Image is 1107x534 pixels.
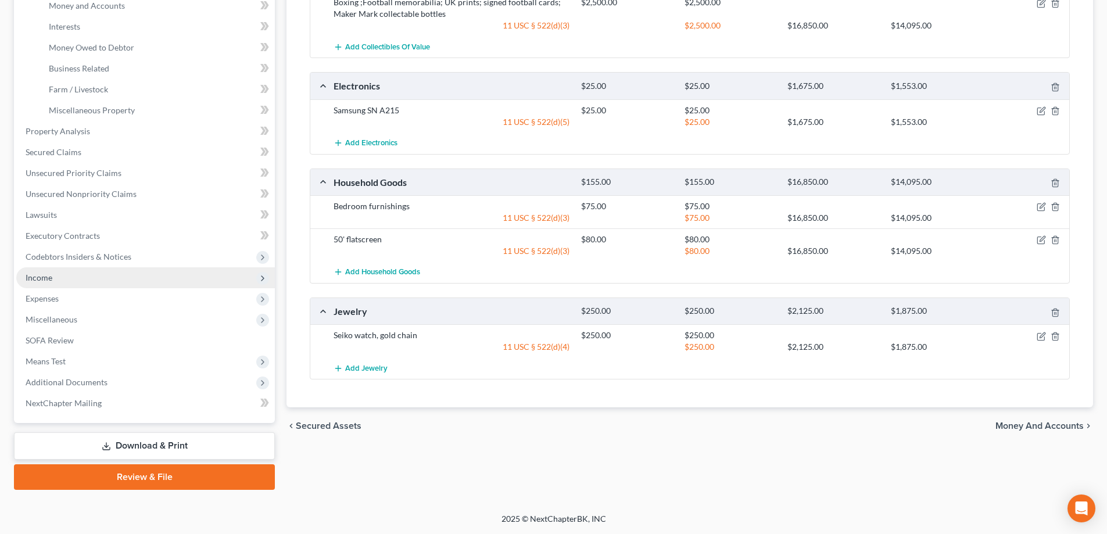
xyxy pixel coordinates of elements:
[49,42,134,52] span: Money Owed to Debtor
[14,432,275,460] a: Download & Print
[328,245,575,257] div: 11 USC § 522(d)(3)
[328,329,575,341] div: Seiko watch, gold chain
[40,58,275,79] a: Business Related
[575,306,678,317] div: $250.00
[885,81,988,92] div: $1,553.00
[49,1,125,10] span: Money and Accounts
[679,116,782,128] div: $25.00
[14,464,275,490] a: Review & File
[575,81,678,92] div: $25.00
[16,163,275,184] a: Unsecured Priority Claims
[328,234,575,245] div: 50' flatscreen
[345,268,420,277] span: Add Household Goods
[1067,494,1095,522] div: Open Intercom Messenger
[782,306,884,317] div: $2,125.00
[16,393,275,414] a: NextChapter Mailing
[679,105,782,116] div: $25.00
[16,121,275,142] a: Property Analysis
[26,293,59,303] span: Expenses
[16,225,275,246] a: Executory Contracts
[40,100,275,121] a: Miscellaneous Property
[782,81,884,92] div: $1,675.00
[296,421,361,431] span: Secured Assets
[345,138,397,148] span: Add Electronics
[26,168,121,178] span: Unsecured Priority Claims
[679,234,782,245] div: $80.00
[782,20,884,31] div: $16,850.00
[286,421,361,431] button: chevron_left Secured Assets
[679,81,782,92] div: $25.00
[16,142,275,163] a: Secured Claims
[40,16,275,37] a: Interests
[782,245,884,257] div: $16,850.00
[575,329,678,341] div: $250.00
[575,177,678,188] div: $155.00
[26,189,137,199] span: Unsecured Nonpriority Claims
[26,147,81,157] span: Secured Claims
[16,330,275,351] a: SOFA Review
[334,357,388,379] button: Add Jewelry
[679,200,782,212] div: $75.00
[679,177,782,188] div: $155.00
[679,329,782,341] div: $250.00
[328,200,575,212] div: Bedroom furnishings
[26,210,57,220] span: Lawsuits
[26,398,102,408] span: NextChapter Mailing
[16,205,275,225] a: Lawsuits
[26,314,77,324] span: Miscellaneous
[49,63,109,73] span: Business Related
[679,212,782,224] div: $75.00
[885,116,988,128] div: $1,553.00
[49,21,80,31] span: Interests
[995,421,1084,431] span: Money and Accounts
[16,184,275,205] a: Unsecured Nonpriority Claims
[782,341,884,353] div: $2,125.00
[575,105,678,116] div: $25.00
[782,212,884,224] div: $16,850.00
[345,364,388,373] span: Add Jewelry
[49,105,135,115] span: Miscellaneous Property
[328,212,575,224] div: 11 USC § 522(d)(3)
[679,341,782,353] div: $250.00
[334,261,420,283] button: Add Household Goods
[26,252,131,261] span: Codebtors Insiders & Notices
[328,20,575,31] div: 11 USC § 522(d)(3)
[1084,421,1093,431] i: chevron_right
[679,20,782,31] div: $2,500.00
[328,305,575,317] div: Jewelry
[328,105,575,116] div: Samsung SN A215
[40,37,275,58] a: Money Owed to Debtor
[40,79,275,100] a: Farm / Livestock
[334,132,397,154] button: Add Electronics
[328,116,575,128] div: 11 USC § 522(d)(5)
[328,176,575,188] div: Household Goods
[995,421,1093,431] button: Money and Accounts chevron_right
[26,273,52,282] span: Income
[679,306,782,317] div: $250.00
[782,116,884,128] div: $1,675.00
[223,513,885,534] div: 2025 © NextChapterBK, INC
[782,177,884,188] div: $16,850.00
[334,36,430,58] button: Add Collectibles Of Value
[26,231,100,241] span: Executory Contracts
[885,177,988,188] div: $14,095.00
[26,335,74,345] span: SOFA Review
[575,234,678,245] div: $80.00
[885,20,988,31] div: $14,095.00
[26,377,108,387] span: Additional Documents
[26,126,90,136] span: Property Analysis
[679,245,782,257] div: $80.00
[286,421,296,431] i: chevron_left
[885,245,988,257] div: $14,095.00
[328,341,575,353] div: 11 USC § 522(d)(4)
[49,84,108,94] span: Farm / Livestock
[26,356,66,366] span: Means Test
[345,42,430,52] span: Add Collectibles Of Value
[885,306,988,317] div: $1,875.00
[328,80,575,92] div: Electronics
[575,200,678,212] div: $75.00
[885,341,988,353] div: $1,875.00
[885,212,988,224] div: $14,095.00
